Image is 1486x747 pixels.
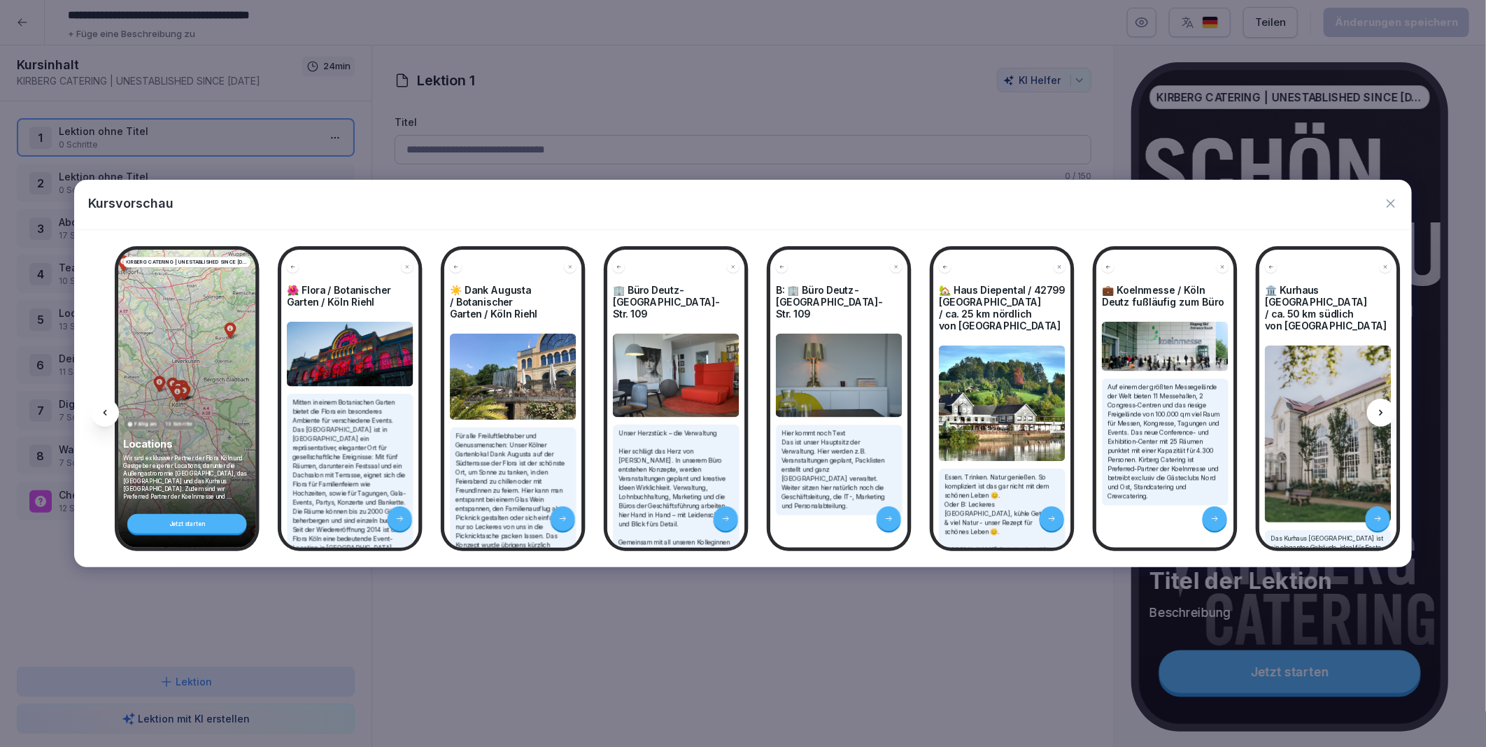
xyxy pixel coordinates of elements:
[127,514,247,534] div: Jetzt starten
[613,285,740,320] h4: 🏢 Büro Deutz-[GEOGRAPHIC_DATA]-Str. 109
[1265,346,1392,522] img: Bild und Text Vorschau
[613,334,740,418] img: Bild und Text Vorschau
[455,432,571,586] p: Für alle Freiluftliebhaber und Genussmenschen: Unser Kölner Gartenlokal Dank Augusta auf der Südt...
[1265,285,1392,332] h4: 🏛️ Kurhaus [GEOGRAPHIC_DATA] / ca. 50 km südlich von [GEOGRAPHIC_DATA]
[944,474,1060,701] p: Essen. Trinken. Natur genießen. So kompliziert ist das gar nicht mit dem schönen Leben 😊. Oder B:...
[287,285,413,308] h4: 🌺 Flora / Botanischer Garten / Köln Riehl
[123,455,251,501] p: Wir sind exklusiver Partner der Flora Köln und Gastgeber eigener Locations, darunter die Außengas...
[781,429,897,511] p: Hier kommt noch Text Das ist unser Hauptsitz der Verwaltung. Hier werden z.B. Veranstaltungen gep...
[450,285,576,320] h4: ☀️ Dank Augusta / Botanischer Garten / Köln Riehl
[1271,534,1386,689] p: Das Kurhaus [GEOGRAPHIC_DATA] ist ein elegantes Gebäude, ideal für Feste und Tagungen. Durch das ...
[135,420,157,428] p: Fällig am
[1102,285,1229,308] h4: 💼 Koelnmesse / Köln Deutz fußläufig zum Büro
[88,194,174,213] p: Kursvorschau
[776,334,903,418] img: Bild und Text Vorschau
[1108,383,1223,501] p: Auf einem der größten Messegelände der Welt bieten 11 Messehallen, 2 Congress-Centren und das rie...
[776,285,903,320] h4: B: 🏢 Büro Deutz-[GEOGRAPHIC_DATA]-Str. 109
[618,429,734,584] p: Unser Herzstück – die Verwaltung Hier schlägt das Herz von [PERSON_NAME]. In unserem Büro entsteh...
[292,399,408,553] p: Mitten in einem Botanischen Garten bietet die Flora ein besonderes Ambiente für verschiedene Even...
[939,285,1066,332] h4: 🏡 Haus Diepental / 42799 [GEOGRAPHIC_DATA] / ca. 25 km nördlich von [GEOGRAPHIC_DATA]
[939,346,1066,462] img: Bild und Text Vorschau
[1102,322,1229,371] img: Bild und Text Vorschau
[123,437,251,450] p: Locations
[166,420,192,428] p: 13 Schritte
[450,334,576,420] img: Bild und Text Vorschau
[127,259,248,266] p: KIRBERG CATERING | UNESTABLISHED SINCE [DATE]
[287,322,413,387] img: Bild und Text Vorschau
